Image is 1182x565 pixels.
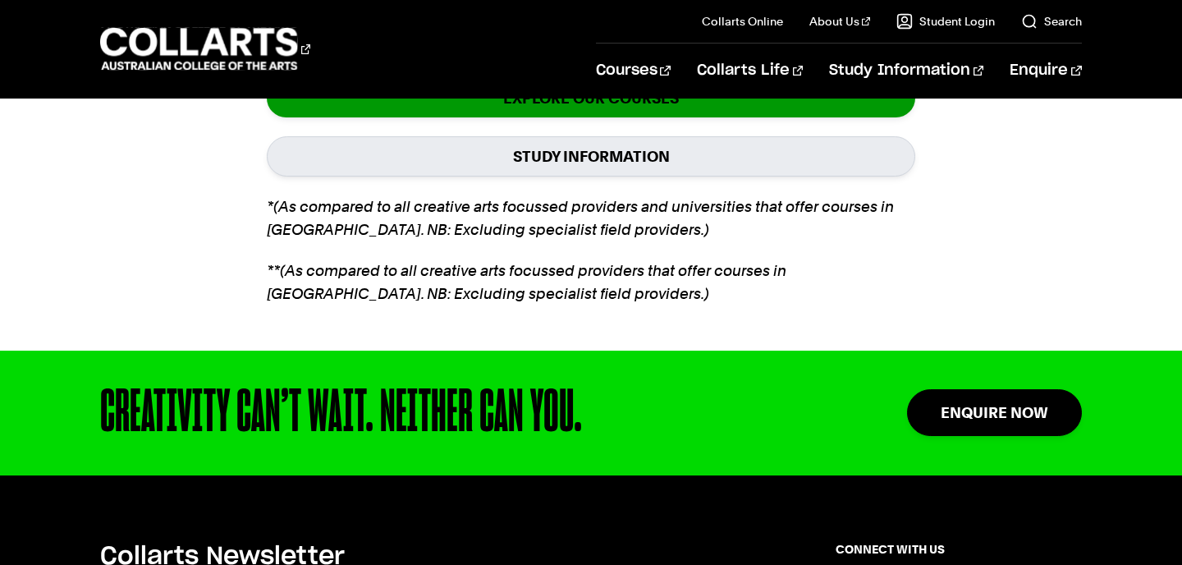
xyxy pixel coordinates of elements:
[697,44,803,98] a: Collarts Life
[1010,44,1081,98] a: Enquire
[907,389,1082,436] a: Enquire Now
[896,13,995,30] a: Student Login
[1021,13,1082,30] a: Search
[100,384,801,443] div: CREATIVITY CAN’T WAIT. NEITHER CAN YOU.
[100,25,310,72] div: Go to homepage
[267,136,915,177] a: STUDY INFORMATION
[596,44,671,98] a: Courses
[829,44,983,98] a: Study Information
[836,541,1082,558] span: CONNECT WITH US
[267,262,786,302] em: **(As compared to all creative arts focussed providers that offer courses in [GEOGRAPHIC_DATA]. N...
[267,198,894,238] em: *(As compared to all creative arts focussed providers and universities that offer courses in [GEO...
[702,13,783,30] a: Collarts Online
[809,13,870,30] a: About Us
